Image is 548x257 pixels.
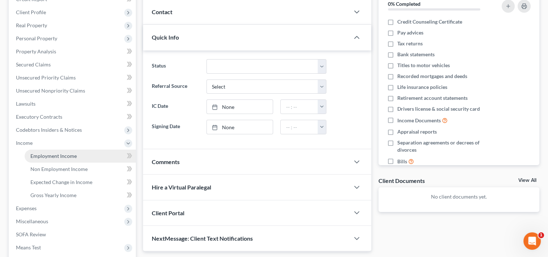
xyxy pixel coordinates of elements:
[384,193,534,200] p: No client documents yet.
[397,94,468,102] span: Retirement account statements
[30,153,77,159] span: Employment Income
[397,51,435,58] span: Bank statements
[25,163,136,176] a: Non Employment Income
[16,74,76,81] span: Unsecured Priority Claims
[16,22,47,28] span: Real Property
[25,176,136,189] a: Expected Change in Income
[148,99,202,114] label: IC Date
[16,127,82,133] span: Codebtors Insiders & Notices
[518,178,536,183] a: View All
[10,71,136,84] a: Unsecured Priority Claims
[10,45,136,58] a: Property Analysis
[148,59,202,74] label: Status
[397,128,437,135] span: Appraisal reports
[148,120,202,134] label: Signing Date
[16,218,48,224] span: Miscellaneous
[397,73,467,80] span: Recorded mortgages and deeds
[397,83,447,91] span: Life insurance policies
[523,232,541,250] iframe: Intercom live chat
[16,48,56,54] span: Property Analysis
[397,18,462,25] span: Credit Counseling Certificate
[16,101,35,107] span: Lawsuits
[397,139,493,154] span: Separation agreements or decrees of divorces
[397,117,441,124] span: Income Documents
[16,9,46,15] span: Client Profile
[16,205,37,211] span: Expenses
[16,35,57,41] span: Personal Property
[10,97,136,110] a: Lawsuits
[148,79,202,94] label: Referral Source
[152,34,179,41] span: Quick Info
[30,192,76,198] span: Gross Yearly Income
[397,29,423,36] span: Pay advices
[152,209,184,216] span: Client Portal
[16,231,46,237] span: SOFA Review
[207,100,273,114] a: None
[30,179,92,185] span: Expected Change in Income
[10,58,136,71] a: Secured Claims
[281,120,318,134] input: -- : --
[152,235,253,242] span: NextMessage: Client Text Notifications
[397,105,480,113] span: Drivers license & social security card
[538,232,544,238] span: 1
[388,1,421,7] strong: 0% Completed
[397,62,450,69] span: Titles to motor vehicles
[16,61,51,68] span: Secured Claims
[152,8,172,15] span: Contact
[10,84,136,97] a: Unsecured Nonpriority Claims
[25,189,136,202] a: Gross Yearly Income
[16,87,85,94] span: Unsecured Nonpriority Claims
[10,110,136,123] a: Executory Contracts
[16,114,62,120] span: Executory Contracts
[25,150,136,163] a: Employment Income
[10,228,136,241] a: SOFA Review
[152,184,211,191] span: Hire a Virtual Paralegal
[207,120,273,134] a: None
[397,40,423,47] span: Tax returns
[378,177,425,184] div: Client Documents
[397,158,407,165] span: Bills
[30,166,88,172] span: Non Employment Income
[281,100,318,114] input: -- : --
[152,158,180,165] span: Comments
[16,244,41,250] span: Means Test
[16,140,33,146] span: Income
